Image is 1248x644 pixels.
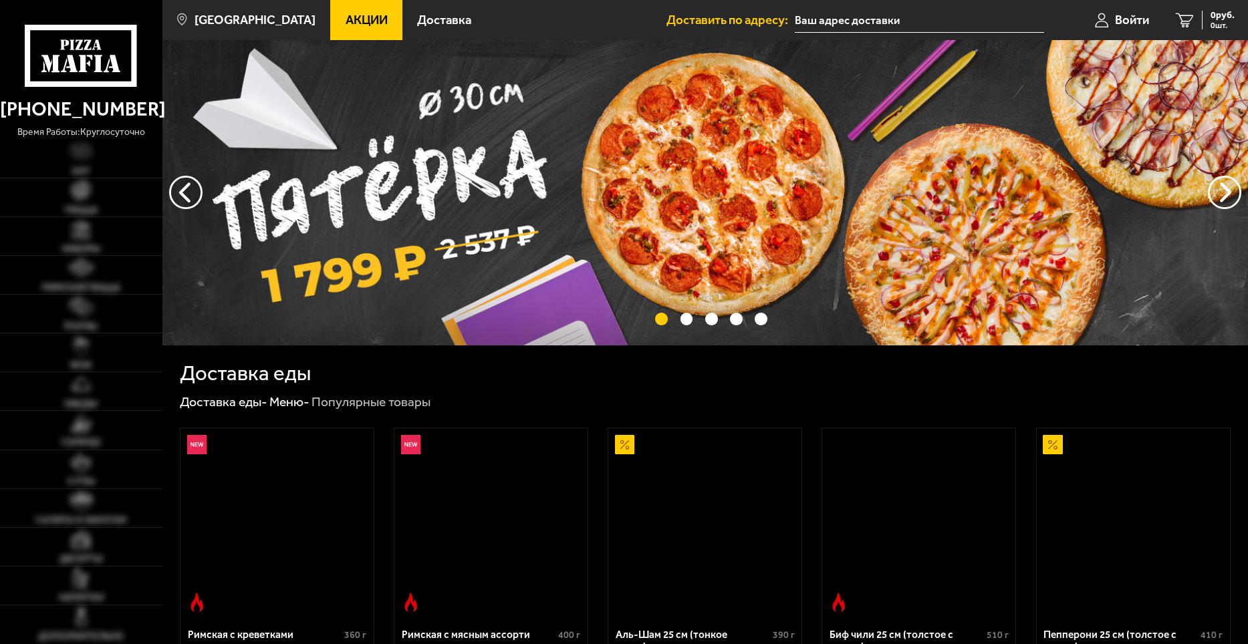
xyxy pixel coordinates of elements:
span: Пицца [65,205,98,214]
div: Римская с мясным ассорти [402,629,555,641]
span: Акции [346,14,388,27]
input: Ваш адрес доставки [795,8,1044,33]
a: НовинкаОстрое блюдоРимская с креветками [180,428,374,619]
span: Войти [1115,14,1149,27]
span: Обеды [64,399,98,408]
button: точки переключения [730,313,743,325]
a: Доставка еды- [180,394,267,410]
a: Острое блюдоБиф чили 25 см (толстое с сыром) [822,428,1015,619]
button: следующий [169,176,203,209]
img: Новинка [187,435,207,454]
span: Доставить по адресу: [666,14,795,27]
span: [GEOGRAPHIC_DATA] [195,14,316,27]
button: предыдущий [1208,176,1241,209]
img: Острое блюдо [829,593,848,612]
span: WOK [70,360,92,369]
button: точки переключения [655,313,668,325]
button: точки переключения [680,313,693,325]
a: АкционныйПепперони 25 см (толстое с сыром) [1037,428,1230,619]
span: Салаты и закуски [35,515,126,524]
span: 0 руб. [1211,11,1235,20]
a: НовинкаОстрое блюдоРимская с мясным ассорти [394,428,588,619]
button: точки переключения [705,313,718,325]
img: Акционный [1043,435,1062,454]
span: Наборы [61,244,100,253]
span: 360 г [344,629,366,641]
span: 510 г [987,629,1009,641]
a: Меню- [269,394,309,410]
span: Напитки [59,593,104,602]
span: 0 шт. [1211,21,1235,29]
h1: Доставка еды [180,363,311,383]
span: 390 г [773,629,795,641]
span: Десерты [59,554,103,563]
span: Римская пицца [42,283,120,292]
span: 400 г [558,629,580,641]
div: Популярные товары [311,393,430,410]
button: точки переключения [755,313,767,325]
a: АкционныйАль-Шам 25 см (тонкое тесто) [608,428,801,619]
span: Супы [68,476,95,486]
span: Роллы [64,321,98,331]
img: Акционный [615,435,634,454]
span: Хит [72,166,90,176]
span: Горячее [61,438,101,447]
img: Острое блюдо [401,593,420,612]
div: Римская с креветками [188,629,342,641]
span: Дополнительно [38,631,124,641]
span: 410 г [1201,629,1223,641]
img: Новинка [401,435,420,454]
span: Доставка [417,14,471,27]
img: Острое блюдо [187,593,207,612]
